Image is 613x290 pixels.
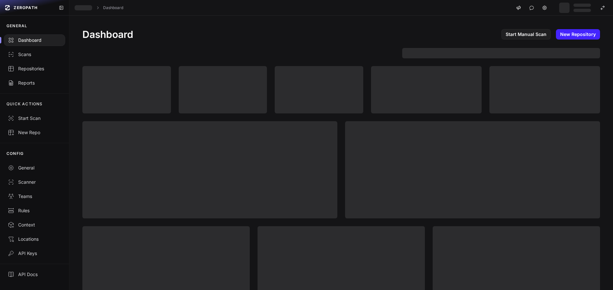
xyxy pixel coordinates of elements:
div: Scanner [8,179,61,185]
p: CONFIG [6,151,24,156]
a: Dashboard [103,5,123,10]
div: Scans [8,51,61,58]
div: Teams [8,193,61,200]
div: Locations [8,236,61,242]
div: Start Scan [8,115,61,122]
div: Repositories [8,65,61,72]
svg: chevron right, [95,6,100,10]
p: QUICK ACTIONS [6,101,43,107]
h1: Dashboard [82,29,133,40]
div: General [8,165,61,171]
div: Reports [8,80,61,86]
div: API Docs [8,271,61,278]
div: Dashboard [8,37,61,43]
nav: breadcrumb [75,5,123,10]
a: ZEROPATH [3,3,54,13]
a: Start Manual Scan [501,29,551,40]
div: Rules [8,207,61,214]
a: New Repository [556,29,600,40]
span: ZEROPATH [14,5,38,10]
div: API Keys [8,250,61,257]
div: New Repo [8,129,61,136]
p: GENERAL [6,23,27,29]
div: Context [8,222,61,228]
